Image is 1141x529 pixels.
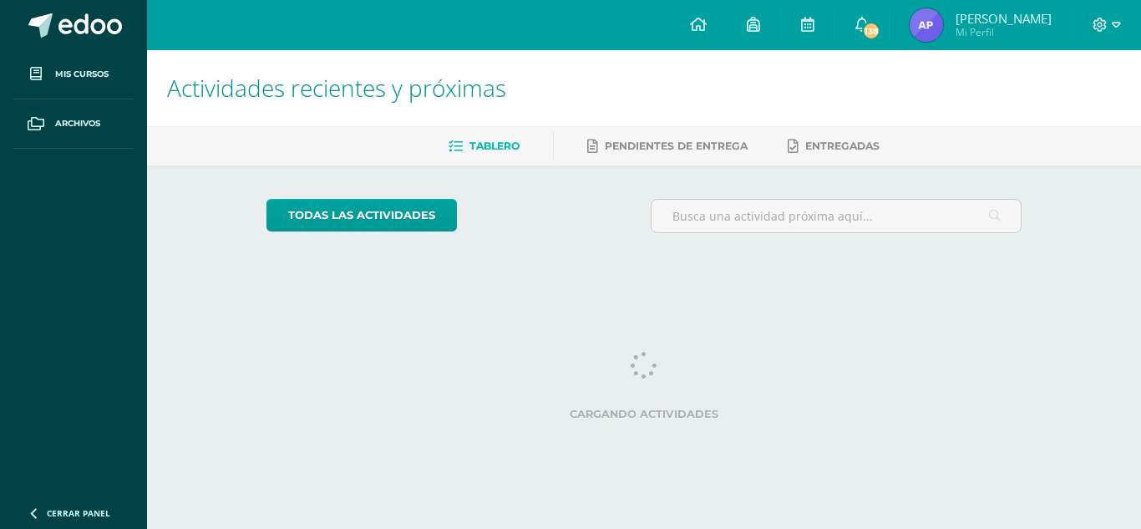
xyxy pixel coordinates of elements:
[805,140,880,152] span: Entregadas
[862,22,880,40] span: 138
[266,199,457,231] a: todas las Actividades
[47,507,110,519] span: Cerrar panel
[910,8,943,42] img: c020f3627bf2f1d27d24fba9aa16a4a2.png
[652,200,1022,232] input: Busca una actividad próxima aquí...
[788,133,880,160] a: Entregadas
[605,140,748,152] span: Pendientes de entrega
[13,99,134,149] a: Archivos
[266,408,1022,420] label: Cargando actividades
[449,133,520,160] a: Tablero
[469,140,520,152] span: Tablero
[55,117,100,130] span: Archivos
[167,72,506,104] span: Actividades recientes y próximas
[55,68,109,81] span: Mis cursos
[956,10,1052,27] span: [PERSON_NAME]
[956,25,1052,39] span: Mi Perfil
[13,50,134,99] a: Mis cursos
[587,133,748,160] a: Pendientes de entrega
